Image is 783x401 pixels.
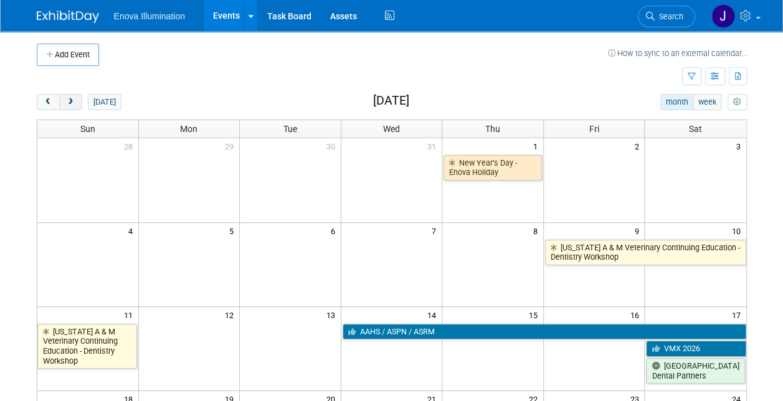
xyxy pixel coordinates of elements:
[426,138,442,154] span: 31
[88,94,121,110] button: [DATE]
[646,341,746,357] a: VMX 2026
[330,223,341,238] span: 6
[114,11,185,21] span: Enova Illumination
[485,124,500,134] span: Thu
[589,124,599,134] span: Fri
[37,11,99,23] img: ExhibitDay
[655,12,683,21] span: Search
[444,155,542,181] a: New Year’s Day - Enova Holiday
[693,94,721,110] button: week
[325,307,341,323] span: 13
[711,4,735,28] img: JeffD Dyll
[224,138,239,154] span: 29
[430,223,442,238] span: 7
[633,223,644,238] span: 9
[532,138,543,154] span: 1
[383,124,400,134] span: Wed
[59,94,82,110] button: next
[731,223,746,238] span: 10
[123,307,138,323] span: 11
[528,307,543,323] span: 15
[545,240,746,265] a: [US_STATE] A & M Veterinary Continuing Education - Dentistry Workshop
[426,307,442,323] span: 14
[532,223,543,238] span: 8
[689,124,702,134] span: Sat
[180,124,197,134] span: Mon
[80,124,95,134] span: Sun
[629,307,644,323] span: 16
[646,358,744,384] a: [GEOGRAPHIC_DATA] Dental Partners
[37,94,60,110] button: prev
[728,94,746,110] button: myCustomButton
[638,6,695,27] a: Search
[228,223,239,238] span: 5
[127,223,138,238] span: 4
[608,49,747,58] a: How to sync to an external calendar...
[731,307,746,323] span: 17
[633,138,644,154] span: 2
[37,44,99,66] button: Add Event
[373,94,409,108] h2: [DATE]
[123,138,138,154] span: 28
[325,138,341,154] span: 30
[37,324,137,369] a: [US_STATE] A & M Veterinary Continuing Education - Dentistry Workshop
[343,324,746,340] a: AAHS / ASPN / ASRM
[283,124,297,134] span: Tue
[660,94,693,110] button: month
[733,98,741,106] i: Personalize Calendar
[224,307,239,323] span: 12
[735,138,746,154] span: 3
